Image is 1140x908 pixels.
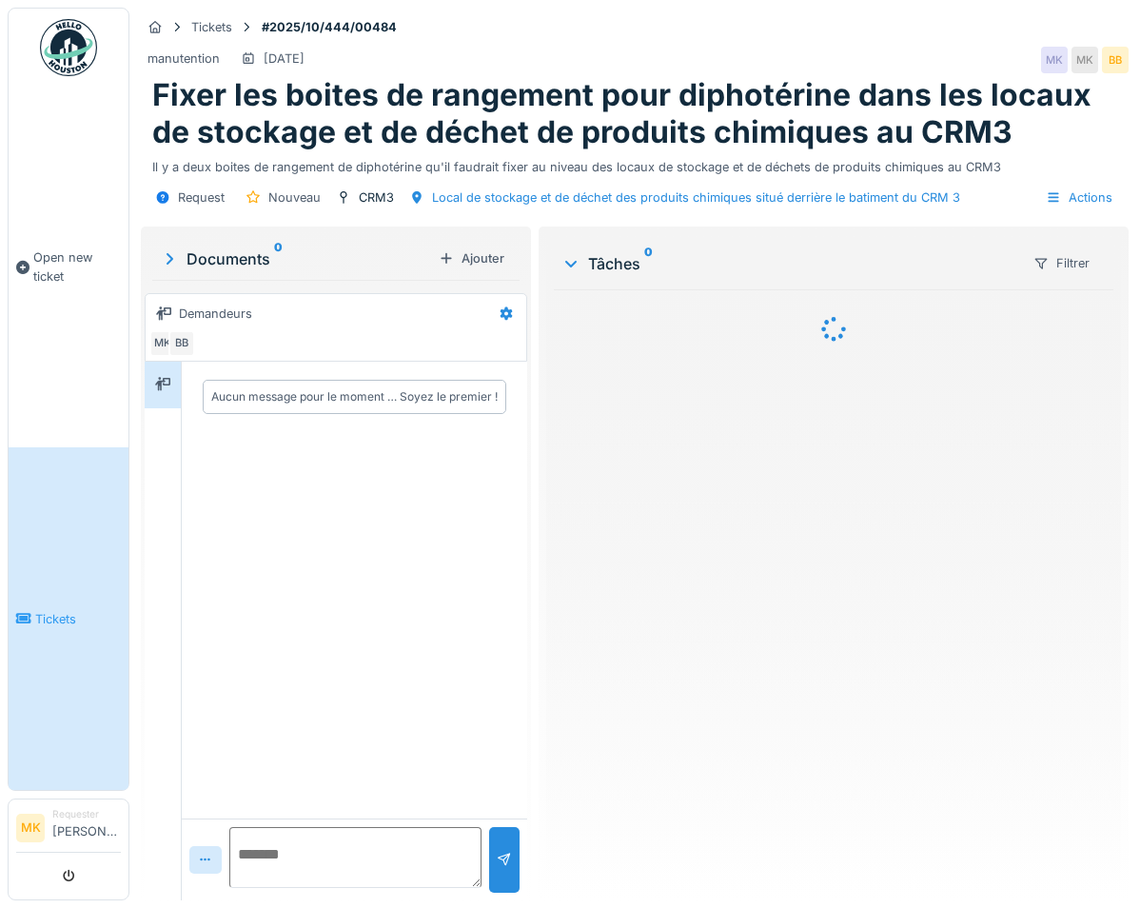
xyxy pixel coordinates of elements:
div: MK [1071,47,1098,73]
div: Tickets [191,18,232,36]
span: Open new ticket [33,248,121,285]
h1: Fixer les boites de rangement pour diphotérine dans les locaux de stockage et de déchet de produi... [152,77,1117,150]
div: MK [1041,47,1068,73]
img: Badge_color-CXgf-gQk.svg [40,19,97,76]
div: Request [178,188,225,207]
a: MK Requester[PERSON_NAME] [16,807,121,853]
a: Tickets [9,447,128,790]
div: Aucun message pour le moment … Soyez le premier ! [211,388,498,405]
div: [DATE] [264,49,305,68]
div: Il y a deux boites de rangement de diphotérine qu'il faudrait fixer au niveau des locaux de stock... [152,150,1117,176]
strong: #2025/10/444/00484 [254,18,404,36]
div: Nouveau [268,188,321,207]
div: BB [168,330,195,357]
li: [PERSON_NAME] [52,807,121,848]
sup: 0 [274,247,283,270]
li: MK [16,814,45,842]
div: Documents [160,247,431,270]
div: Filtrer [1025,249,1098,277]
div: Actions [1037,184,1121,211]
div: Local de stockage et de déchet des produits chimiques situé derrière le batiment du CRM 3 [432,188,960,207]
span: Tickets [35,610,121,628]
div: manutention [147,49,220,68]
div: Tâches [561,252,1017,275]
div: Requester [52,807,121,821]
div: Demandeurs [179,305,252,323]
a: Open new ticket [9,87,128,447]
div: CRM3 [359,188,394,207]
div: MK [149,330,176,357]
sup: 0 [644,252,653,275]
div: Ajouter [431,246,512,271]
div: BB [1102,47,1129,73]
